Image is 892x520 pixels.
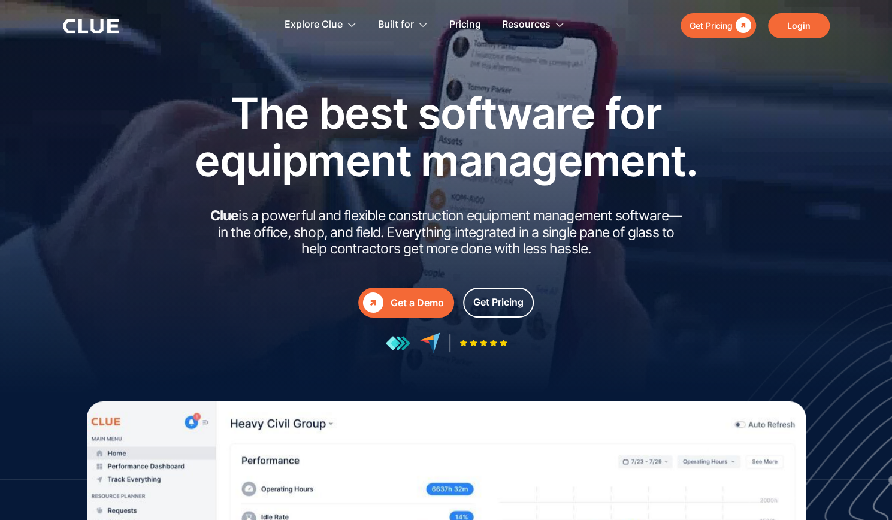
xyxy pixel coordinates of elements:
h1: The best software for equipment management. [177,89,716,184]
div: Get Pricing [473,295,524,310]
strong: — [669,207,682,224]
div: Explore Clue [285,6,343,44]
div:  [733,18,751,33]
div: Built for [378,6,428,44]
div: Get a Demo [391,295,444,310]
h2: is a powerful and flexible construction equipment management software in the office, shop, and fi... [207,208,686,258]
img: reviews at capterra [419,332,440,353]
a: Login [768,13,830,38]
a: Pricing [449,6,481,44]
a: Get Pricing [681,13,756,38]
iframe: Chat Widget [832,462,892,520]
a: Get Pricing [463,288,534,318]
img: reviews at getapp [385,335,410,351]
div: Resources [502,6,565,44]
div: Built for [378,6,414,44]
strong: Clue [210,207,239,224]
a: Get a Demo [358,288,454,318]
div: Explore Clue [285,6,357,44]
div: Resources [502,6,551,44]
img: Five-star rating icon [459,339,507,347]
div: Get Pricing [690,18,733,33]
div:  [363,292,383,313]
